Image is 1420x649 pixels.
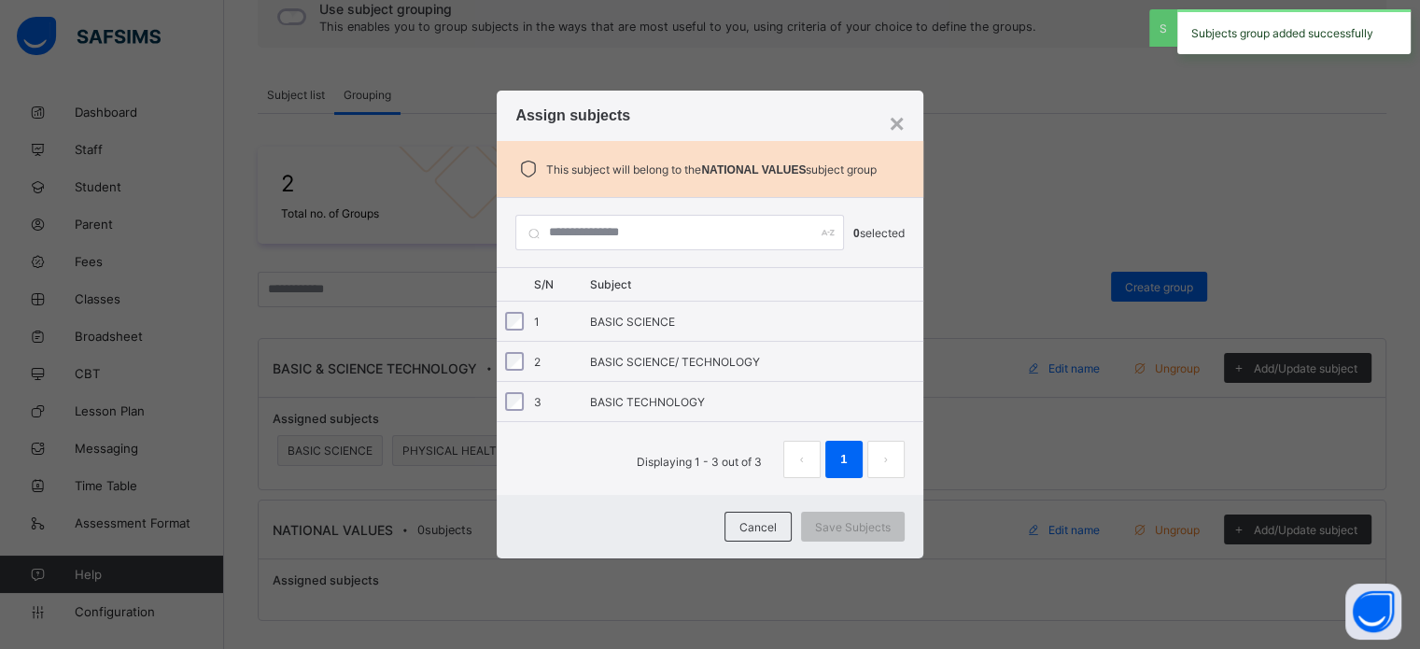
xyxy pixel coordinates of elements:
[867,441,905,478] li: 下一页
[534,395,581,409] div: 3
[889,109,904,139] div: ×
[534,277,554,291] span: S/N
[853,226,905,240] span: selected
[853,227,860,240] b: 0
[783,441,821,478] button: prev page
[590,277,631,291] span: Subject
[867,441,905,478] button: next page
[534,315,581,329] div: 1
[1345,584,1401,640] button: Open asap
[783,441,821,478] li: 上一页
[739,520,777,534] span: Cancel
[825,441,863,478] li: 1
[835,447,852,472] a: 1
[590,315,922,329] div: BASIC SCIENCE
[534,355,581,369] div: 2
[546,162,877,176] span: This subject will belong to the subject group
[590,355,922,369] div: BASIC SCIENCE/ TECHNOLOGY
[623,441,776,478] li: Displaying 1 - 3 out of 3
[815,520,891,534] span: Save Subjects
[1177,9,1411,54] div: Subjects group added successfully
[515,107,630,123] span: Assign subjects
[701,163,806,176] b: NATIONAL VALUES
[590,395,922,409] div: BASIC TECHNOLOGY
